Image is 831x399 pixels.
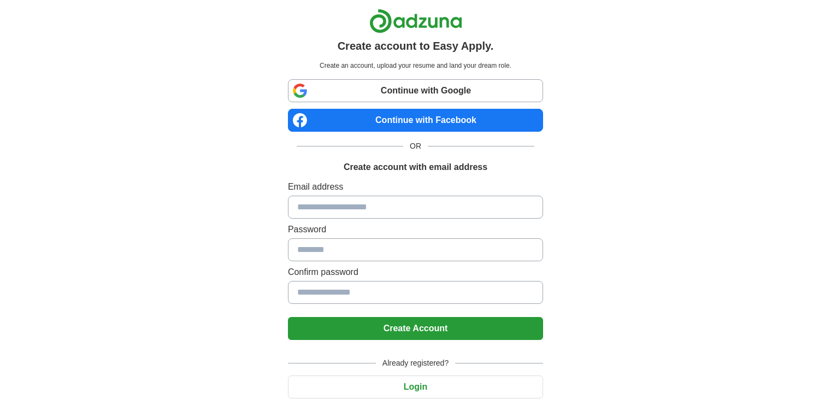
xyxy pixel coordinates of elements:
span: OR [403,140,428,152]
h1: Create account with email address [344,161,487,174]
a: Login [288,382,543,391]
a: Continue with Facebook [288,109,543,132]
p: Create an account, upload your resume and land your dream role. [290,61,541,71]
button: Create Account [288,317,543,340]
button: Login [288,375,543,398]
h1: Create account to Easy Apply. [338,38,494,54]
a: Continue with Google [288,79,543,102]
label: Password [288,223,543,236]
span: Already registered? [376,357,455,369]
img: Adzuna logo [369,9,462,33]
label: Email address [288,180,543,193]
label: Confirm password [288,266,543,279]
